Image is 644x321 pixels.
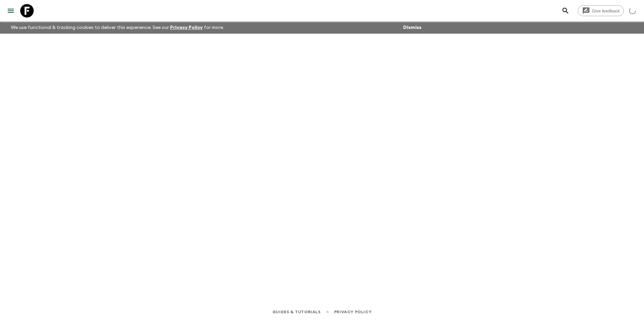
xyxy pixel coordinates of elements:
[8,22,227,34] p: We use functional & tracking cookies to deliver this experience. See our for more.
[334,308,372,316] a: Privacy Policy
[170,25,203,30] a: Privacy Policy
[578,5,624,16] a: Give feedback
[588,8,623,13] span: Give feedback
[272,308,321,316] a: Guides & Tutorials
[559,4,572,17] button: search adventures
[4,4,18,17] button: menu
[401,23,423,32] button: Dismiss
